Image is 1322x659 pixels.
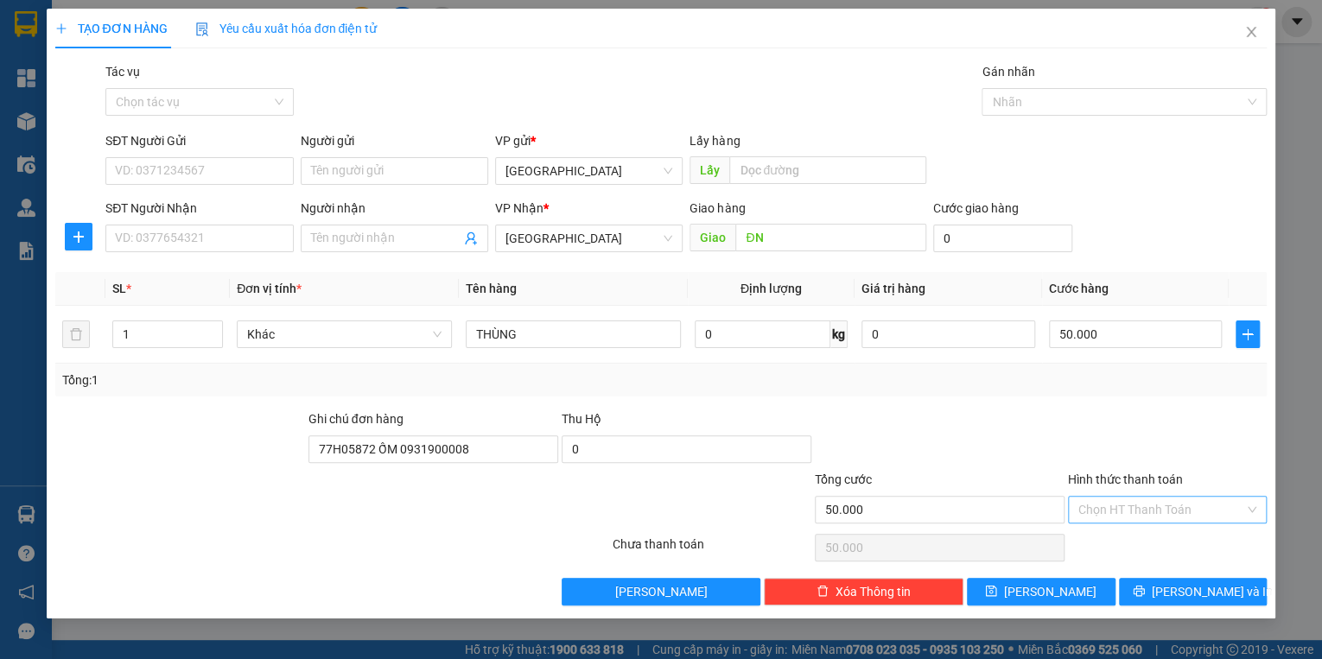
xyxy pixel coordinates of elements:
span: Bình Định [505,158,672,184]
label: Gán nhãn [982,65,1034,79]
span: Yêu cầu xuất hóa đơn điện tử [195,22,378,35]
span: Lấy [690,156,729,184]
span: [STREET_ADDRESS][PERSON_NAME] An Khê, [GEOGRAPHIC_DATA] [6,115,238,141]
span: Lấy hàng [690,134,740,148]
input: 0 [861,320,1035,348]
div: SĐT Người Gửi [105,131,293,150]
span: [PERSON_NAME] [615,582,708,601]
input: Dọc đường [729,156,926,184]
span: [GEOGRAPHIC_DATA], P. [GEOGRAPHIC_DATA], [GEOGRAPHIC_DATA] [6,67,236,92]
span: plus [66,230,92,244]
input: Cước giao hàng [933,225,1072,252]
span: TẠO ĐƠN HÀNG [55,22,168,35]
span: [PERSON_NAME] và In [1152,582,1273,601]
label: Cước giao hàng [933,201,1019,215]
button: printer[PERSON_NAME] và In [1119,578,1268,605]
span: Tổng cước [815,472,872,486]
span: Thu Hộ [562,412,601,426]
strong: VẬN TẢI Ô TÔ KIM LIÊN [55,28,204,44]
span: delete [817,585,829,599]
strong: Địa chỉ: [6,67,44,79]
button: deleteXóa Thông tin [764,578,963,605]
input: Dọc đường [735,224,926,251]
button: plus [65,223,92,250]
button: save[PERSON_NAME] [967,578,1115,605]
label: Ghi chú đơn hàng [308,412,404,426]
div: Chưa thanh toán [610,535,812,565]
span: user-add [464,231,478,245]
img: icon [195,22,209,36]
strong: Văn phòng đại diện – CN [GEOGRAPHIC_DATA] [6,99,248,112]
div: Người nhận [301,199,488,218]
span: Xóa Thông tin [836,582,911,601]
label: Hình thức thanh toán [1068,472,1183,486]
span: Giao [690,224,735,251]
span: VP Nhận [495,201,543,215]
span: Tên hàng [466,282,517,295]
span: printer [1133,585,1145,599]
strong: CÔNG TY TNHH [80,9,179,25]
button: Close [1227,9,1275,57]
span: kg [830,320,848,348]
span: [PERSON_NAME] [1004,582,1096,601]
label: Tác vụ [105,65,140,79]
strong: Trụ sở Công ty [6,51,81,64]
span: Cước hàng [1049,282,1109,295]
strong: Địa chỉ: [6,115,44,128]
button: delete [62,320,90,348]
div: VP gửi [495,131,683,150]
span: Khác [247,321,442,347]
span: Định lượng [740,282,802,295]
span: SL [112,282,126,295]
span: plus [1236,327,1259,341]
div: Người gửi [301,131,488,150]
button: [PERSON_NAME] [562,578,760,605]
span: plus [55,22,67,35]
span: close [1244,25,1258,39]
span: Đà Nẵng [505,225,672,251]
div: Tổng: 1 [62,371,512,390]
span: Đơn vị tính [237,282,302,295]
span: Giá trị hàng [861,282,925,295]
div: SĐT Người Nhận [105,199,293,218]
input: Ghi chú đơn hàng [308,435,558,463]
input: VD: Bàn, Ghế [466,320,681,348]
span: Giao hàng [690,201,745,215]
span: save [985,585,997,599]
button: plus [1236,320,1260,348]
